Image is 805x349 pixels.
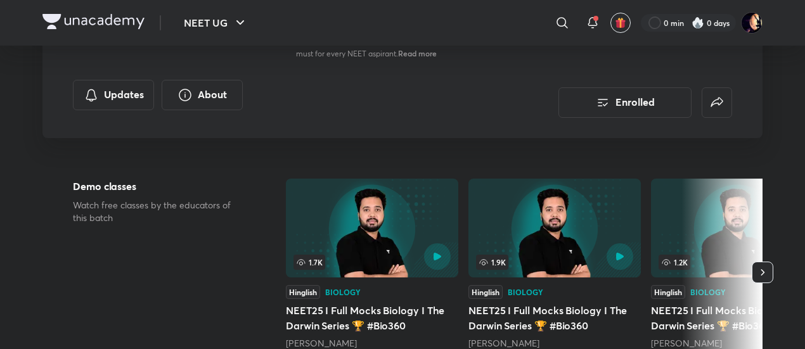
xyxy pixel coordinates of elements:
[468,303,641,333] h5: NEET25 I Full Mocks Biology I The Darwin Series 🏆 #Bio360
[651,285,685,299] div: Hinglish
[296,23,578,58] span: In this course, [PERSON_NAME] sir will cover complete Genetics in detail. Starting from the very ...
[42,14,145,32] a: Company Logo
[286,337,357,349] a: [PERSON_NAME]
[42,14,145,29] img: Company Logo
[468,285,503,299] div: Hinglish
[162,80,243,110] button: About
[615,17,626,29] img: avatar
[508,288,543,296] div: Biology
[325,288,361,296] div: Biology
[73,80,154,110] button: Updates
[73,179,245,194] h5: Demo classes
[468,337,539,349] a: [PERSON_NAME]
[610,13,631,33] button: avatar
[398,48,437,58] span: Read more
[176,10,255,35] button: NEET UG
[286,285,320,299] div: Hinglish
[702,87,732,118] button: false
[692,16,704,29] img: streak
[286,303,458,333] h5: NEET25 I Full Mocks Biology I The Darwin Series 🏆 #Bio360
[651,337,722,349] a: [PERSON_NAME]
[741,12,763,34] img: Mayank Singh
[659,255,690,270] span: 1.2K
[293,255,325,270] span: 1.7K
[73,199,245,224] p: Watch free classes by the educators of this batch
[558,87,692,118] button: Enrolled
[476,255,508,270] span: 1.9K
